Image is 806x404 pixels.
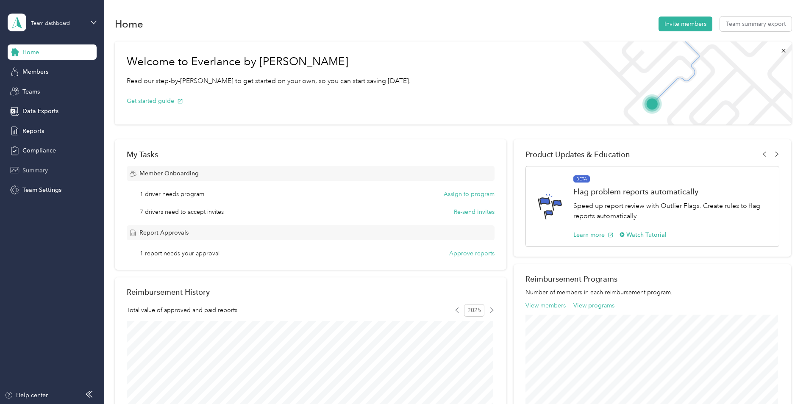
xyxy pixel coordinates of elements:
button: View programs [573,301,614,310]
button: Get started guide [127,97,183,105]
iframe: Everlance-gr Chat Button Frame [759,357,806,404]
span: 1 report needs your approval [140,249,220,258]
button: Watch Tutorial [620,230,667,239]
p: Number of members in each reimbursement program. [525,288,779,297]
div: My Tasks [127,150,495,159]
span: 7 drivers need to accept invites [140,208,224,216]
span: BETA [573,175,590,183]
h1: Welcome to Everlance by [PERSON_NAME] [127,55,411,69]
span: Data Exports [22,107,58,116]
p: Speed up report review with Outlier Flags. Create rules to flag reports automatically. [573,201,770,221]
span: Total value of approved and paid reports [127,306,237,315]
button: View members [525,301,566,310]
span: 2025 [464,304,484,317]
span: 1 driver needs program [140,190,204,199]
span: Product Updates & Education [525,150,630,159]
span: Members [22,67,48,76]
button: Learn more [573,230,614,239]
button: Team summary export [720,17,792,31]
p: Read our step-by-[PERSON_NAME] to get started on your own, so you can start saving [DATE]. [127,76,411,86]
button: Help center [5,391,48,400]
h2: Reimbursement History [127,288,210,296]
h1: Home [115,19,143,28]
button: Re-send invites [454,208,495,216]
button: Approve reports [449,249,495,258]
span: Team Settings [22,185,61,194]
h2: Reimbursement Programs [525,274,779,283]
img: Welcome to everlance [574,42,791,125]
span: Summary [22,166,48,175]
span: Teams [22,87,40,96]
h1: Flag problem reports automatically [573,187,770,196]
span: Reports [22,127,44,136]
span: Report Approvals [139,228,189,237]
button: Assign to program [444,190,495,199]
span: Compliance [22,146,56,155]
span: Home [22,48,39,57]
div: Team dashboard [31,21,70,26]
span: Member Onboarding [139,169,199,178]
button: Invite members [659,17,712,31]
